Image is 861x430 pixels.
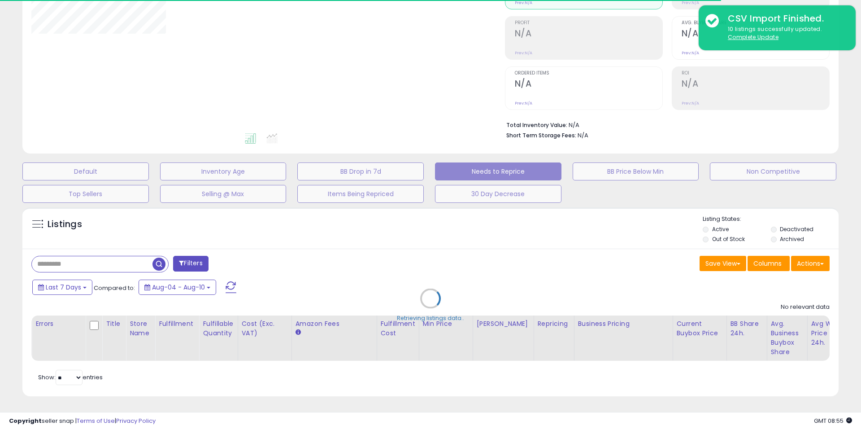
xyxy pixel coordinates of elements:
h2: N/A [515,28,662,40]
button: Needs to Reprice [435,162,561,180]
span: Profit [515,21,662,26]
button: Default [22,162,149,180]
button: Items Being Repriced [297,185,424,203]
button: Top Sellers [22,185,149,203]
button: 30 Day Decrease [435,185,561,203]
small: Prev: N/A [682,101,699,106]
a: Terms of Use [77,417,115,425]
button: Inventory Age [160,162,287,180]
h2: N/A [682,28,829,40]
strong: Copyright [9,417,42,425]
u: Complete Update [728,33,778,41]
button: Non Competitive [710,162,836,180]
button: Selling @ Max [160,185,287,203]
h2: N/A [682,79,829,91]
button: BB Price Below Min [573,162,699,180]
div: seller snap | | [9,417,156,426]
div: 10 listings successfully updated. [721,25,849,42]
b: Total Inventory Value: [506,121,567,129]
div: CSV Import Finished. [721,12,849,25]
div: Retrieving listings data.. [397,314,464,322]
span: ROI [682,71,829,76]
span: Ordered Items [515,71,662,76]
a: Privacy Policy [116,417,156,425]
b: Short Term Storage Fees: [506,132,576,139]
span: Avg. Buybox Share [682,21,829,26]
span: N/A [578,131,588,140]
button: BB Drop in 7d [297,162,424,180]
small: Prev: N/A [515,50,532,56]
h2: N/A [515,79,662,91]
small: Prev: N/A [515,101,532,106]
small: Prev: N/A [682,50,699,56]
span: 2025-08-18 08:55 GMT [814,417,852,425]
li: N/A [506,119,823,130]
